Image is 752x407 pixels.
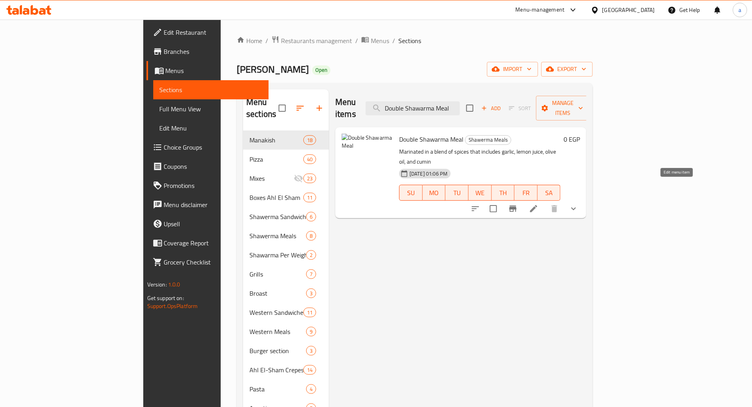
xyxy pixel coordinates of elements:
[371,36,389,45] span: Menus
[168,279,180,290] span: 1.0.0
[249,174,294,183] span: Mixes
[493,64,532,74] span: import
[160,104,263,114] span: Full Menu View
[249,327,306,336] div: Western Meals
[398,36,421,45] span: Sections
[399,147,560,167] p: Marinated in a blend of spices that includes garlic, lemon juice, olive oil, and cumin
[243,207,329,226] div: Shawerma Sandwiches6
[294,174,303,183] svg: Inactive section
[146,157,269,176] a: Coupons
[495,187,512,199] span: TH
[306,327,316,336] div: items
[164,219,263,229] span: Upsell
[487,62,538,77] button: import
[541,62,593,77] button: export
[249,212,306,221] span: Shawerma Sandwiches
[291,99,310,118] span: Sort sections
[306,346,316,356] div: items
[312,65,330,75] div: Open
[304,156,316,163] span: 40
[518,187,534,199] span: FR
[249,135,303,145] span: Manakish
[153,80,269,99] a: Sections
[399,185,423,201] button: SU
[304,366,316,374] span: 14
[237,36,593,46] nav: breadcrumb
[249,269,306,279] div: Grills
[461,100,478,117] span: Select section
[304,194,316,202] span: 11
[485,200,502,217] span: Select to update
[335,96,356,120] h2: Menu items
[503,199,522,218] button: Branch-specific-item
[249,346,306,356] span: Burger section
[146,138,269,157] a: Choice Groups
[249,250,306,260] span: Shawarma Per Weight
[303,174,316,183] div: items
[164,238,263,248] span: Coverage Report
[243,322,329,341] div: Western Meals9
[146,42,269,61] a: Branches
[243,188,329,207] div: Boxes Ahl El Sham11
[249,193,303,202] div: Boxes Ahl El Sham
[306,250,316,260] div: items
[147,301,198,311] a: Support.OpsPlatform
[466,199,485,218] button: sort-choices
[304,136,316,144] span: 18
[243,130,329,150] div: Manakish18
[164,47,263,56] span: Branches
[469,185,492,201] button: WE
[160,85,263,95] span: Sections
[449,187,465,199] span: TU
[307,385,316,393] span: 4
[281,36,352,45] span: Restaurants management
[164,162,263,171] span: Coupons
[243,303,329,322] div: Western Sandwiches11
[243,341,329,360] div: Burger section3
[249,384,306,394] div: Pasta
[249,365,303,375] span: Ahl El-Sham Crepes
[478,102,504,115] span: Add item
[146,195,269,214] a: Menu disclaimer
[243,169,329,188] div: Mixes23
[516,5,565,15] div: Menu-management
[306,384,316,394] div: items
[304,309,316,316] span: 11
[403,187,420,199] span: SU
[303,193,316,202] div: items
[164,142,263,152] span: Choice Groups
[478,102,504,115] button: Add
[274,100,291,117] span: Select all sections
[146,214,269,233] a: Upsell
[306,212,316,221] div: items
[542,98,583,118] span: Manage items
[307,347,316,355] span: 3
[271,36,352,46] a: Restaurants management
[249,231,306,241] span: Shawerma Meals
[515,185,538,201] button: FR
[249,154,303,164] div: Pizza
[492,185,515,201] button: TH
[399,133,463,145] span: Double Shawarma Meal
[307,290,316,297] span: 3
[243,150,329,169] div: Pizza40
[426,187,443,199] span: MO
[423,185,446,201] button: MO
[146,23,269,42] a: Edit Restaurant
[243,360,329,379] div: Ahl El-Sham Crepes14
[307,271,316,278] span: 7
[355,36,358,45] li: /
[306,288,316,298] div: items
[406,170,451,178] span: [DATE] 01:06 PM
[536,96,590,121] button: Manage items
[310,99,329,118] button: Add section
[147,279,167,290] span: Version:
[249,288,306,298] span: Broast
[306,269,316,279] div: items
[164,181,263,190] span: Promotions
[602,6,655,14] div: [GEOGRAPHIC_DATA]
